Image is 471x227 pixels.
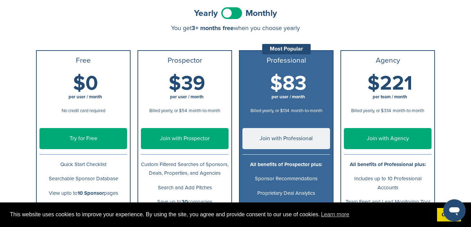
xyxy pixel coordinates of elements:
p: Quick Start Checklist [39,160,127,169]
p: Save up to companies [141,198,229,206]
b: 10 Sponsor [78,190,104,196]
h3: Prospector [141,56,229,65]
span: This website uses cookies to improve your experience. By using the site, you agree and provide co... [10,209,432,220]
span: $83 [270,71,306,96]
b: 30 [181,199,188,205]
span: $39 [169,71,205,96]
span: month-to-month [189,108,220,113]
h3: Agency [344,56,432,65]
p: View upto to pages [39,189,127,198]
span: per user / month [170,94,204,100]
p: Custom Filtered Searches of Sponsors, Deals, Properties, and Agencies [141,160,229,178]
span: Billed yearly, or $134 [250,108,289,113]
a: Try for Free [39,128,127,149]
div: You get when you choose yearly [36,25,435,31]
span: No credit card required [62,108,105,113]
span: Yearly [194,9,218,18]
span: per team / month [373,94,407,100]
b: All benefits of Professional plus: [350,161,426,167]
span: Billed yearly, or $334 [351,108,391,113]
p: Sponsor Recommendations [242,174,330,183]
p: Search and Add Pitches [141,183,229,192]
iframe: Button to launch messaging window [443,199,465,221]
h3: Professional [242,56,330,65]
p: Proprietary Deal Analytics [242,189,330,198]
p: Team Feed and Lead Monitoring Tool [344,198,432,206]
span: per user / month [69,94,102,100]
h3: Free [39,56,127,65]
span: Billed yearly, or $54 [149,108,187,113]
span: $221 [367,71,412,96]
span: month-to-month [393,108,424,113]
a: learn more about cookies [320,209,350,220]
div: Most Popular [262,44,311,54]
p: Includes up to 10 Professional Accounts [344,174,432,192]
a: Join with Professional [242,128,330,149]
span: per user / month [272,94,305,100]
b: All benefits of Prospector plus: [250,161,322,167]
span: 3+ months free [192,24,234,32]
span: $0 [73,71,98,96]
a: Join with Prospector [141,128,229,149]
a: dismiss cookie message [437,208,461,222]
span: month-to-month [291,108,322,113]
span: Monthly [246,9,277,18]
a: Join with Agency [344,128,432,149]
p: Searchable Sponsor Database [39,174,127,183]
